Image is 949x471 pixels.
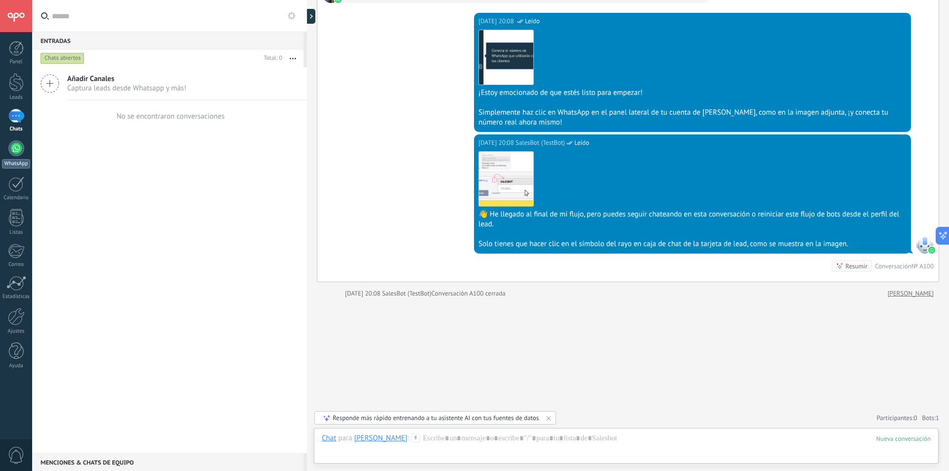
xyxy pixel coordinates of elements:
[922,414,939,422] span: Bots:
[478,210,906,229] div: 👋 He llegado al final de mi flujo, pero puedes seguir chateando en esta conversación o reiniciar ...
[914,414,917,422] span: 0
[2,229,31,236] div: Listas
[305,9,315,24] div: Mostrar
[2,195,31,201] div: Calendario
[354,433,407,442] div: Lucas Gomez
[479,30,533,85] img: 9769b7e5-3362-4265-93e2-22fbd6736050
[282,49,303,67] button: Más
[574,138,589,148] span: Leído
[67,84,186,93] span: Captura leads desde Whatsapp y más!
[32,453,303,471] div: Menciones & Chats de equipo
[876,414,917,422] a: Participantes:0
[2,261,31,268] div: Correo
[407,433,409,443] span: :
[936,414,939,422] span: 1
[260,53,282,63] div: Total: 0
[928,247,935,254] img: waba.svg
[888,289,934,299] a: [PERSON_NAME]
[875,262,911,270] div: Conversación
[846,261,868,271] div: Resumir
[2,363,31,369] div: Ayuda
[431,289,506,299] div: Conversación A100 cerrada
[2,159,30,169] div: WhatsApp
[478,108,906,128] div: Simplemente haz clic en WhatsApp en el panel lateral de tu cuenta de [PERSON_NAME], como en la im...
[67,74,186,84] span: Añadir Canales
[478,138,516,148] div: [DATE] 20:08
[333,414,539,422] div: Responde más rápido entrenando a tu asistente AI con tus fuentes de datos
[516,138,565,148] span: SalesBot (TestBot)
[2,94,31,101] div: Leads
[117,112,225,121] div: No se encontraron conversaciones
[41,52,85,64] div: Chats abiertos
[916,236,934,254] span: SalesBot
[478,239,906,249] div: Solo tienes que hacer clic en el símbolo del rayo en caja de chat de la tarjeta de lead, como se ...
[911,262,934,270] div: № A100
[2,328,31,335] div: Ajustes
[478,16,516,26] div: [DATE] 20:08
[382,289,431,298] span: SalesBot (TestBot)
[525,16,540,26] span: Leído
[2,126,31,132] div: Chats
[345,289,382,299] div: [DATE] 20:08
[2,59,31,65] div: Panel
[338,433,352,443] span: para
[478,88,906,98] div: ¡Estoy emocionado de que estés listo para empezar!
[32,32,303,49] div: Entradas
[2,294,31,300] div: Estadísticas
[479,152,533,206] img: d3bdd2b6-70e8-487e-9eac-04df8a657ce7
